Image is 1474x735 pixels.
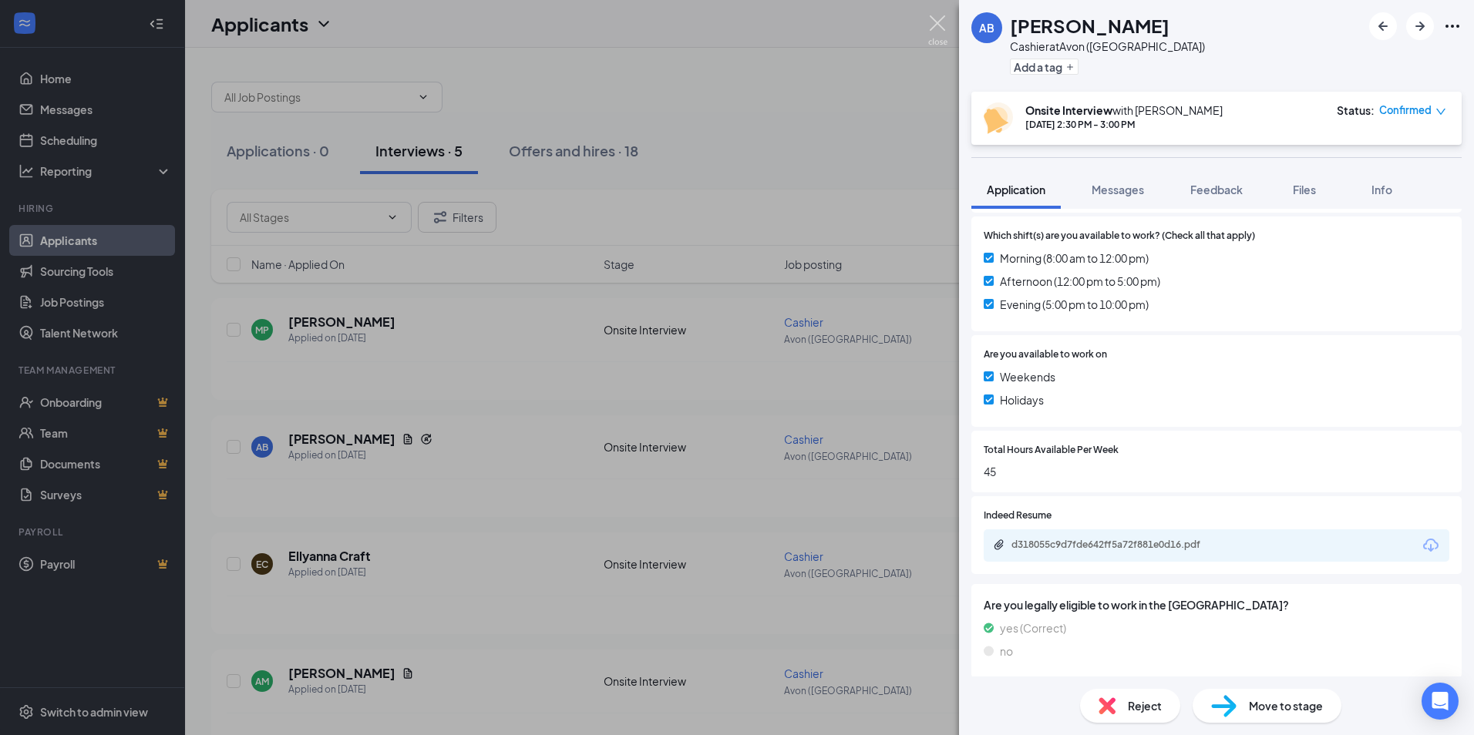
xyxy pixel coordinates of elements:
span: Morning (8:00 am to 12:00 pm) [1000,250,1149,267]
span: Afternoon (12:00 pm to 5:00 pm) [1000,273,1160,290]
span: yes (Correct) [1000,619,1066,636]
button: PlusAdd a tag [1010,59,1079,75]
div: Open Intercom Messenger [1422,683,1459,720]
svg: ArrowLeftNew [1374,17,1392,35]
span: Weekends [1000,368,1055,385]
span: Feedback [1190,183,1243,196]
span: Are you available to work on [984,347,1107,362]
svg: Download [1422,536,1440,555]
svg: ArrowRight [1411,17,1429,35]
span: Messages [1092,183,1144,196]
span: Files [1293,183,1316,196]
span: Holidays [1000,391,1044,408]
div: d318055c9d7fde642ff5a72f881e0d16.pdf [1011,539,1227,551]
svg: Paperclip [993,539,1005,551]
span: no [1000,643,1013,659]
div: AB [979,20,994,35]
span: Are you legally eligible to work in the [GEOGRAPHIC_DATA]? [984,596,1449,613]
span: Total Hours Available Per Week [984,443,1119,458]
div: Cashier at Avon ([GEOGRAPHIC_DATA]) [1010,39,1205,54]
span: Application [987,183,1045,196]
h1: [PERSON_NAME] [1010,12,1169,39]
svg: Ellipses [1443,17,1462,35]
button: ArrowLeftNew [1369,12,1397,40]
div: with [PERSON_NAME] [1025,102,1223,118]
span: Indeed Resume [984,508,1052,523]
a: Paperclipd318055c9d7fde642ff5a72f881e0d16.pdf [993,539,1243,553]
span: down [1435,106,1446,117]
span: Confirmed [1379,102,1432,118]
div: Status : [1337,102,1375,118]
span: Which shift(s) are you available to work? (Check all that apply) [984,229,1255,243]
svg: Plus [1065,62,1075,72]
button: ArrowRight [1406,12,1434,40]
span: Evening (5:00 pm to 10:00 pm) [1000,296,1149,313]
b: Onsite Interview [1025,103,1112,117]
span: 45 [984,463,1449,480]
span: Move to stage [1249,697,1323,714]
span: Reject [1128,697,1162,714]
div: [DATE] 2:30 PM - 3:00 PM [1025,118,1223,131]
span: Info [1371,183,1392,196]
